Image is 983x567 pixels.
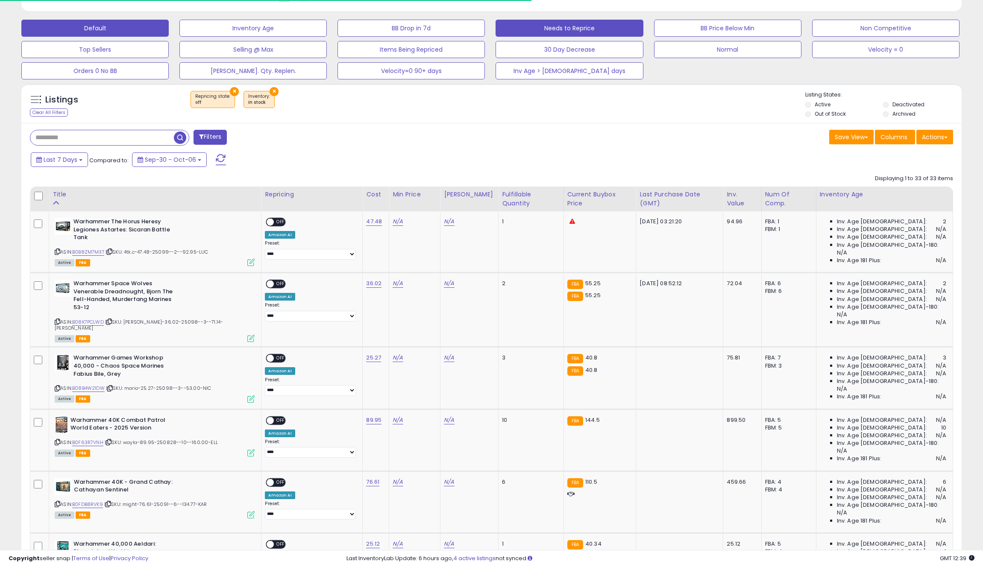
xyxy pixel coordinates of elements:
[837,494,927,501] span: Inv. Age [DEMOGRAPHIC_DATA]:
[55,280,255,341] div: ASIN:
[393,354,403,362] a: N/A
[274,281,288,288] span: OFF
[837,501,939,509] span: Inv. Age [DEMOGRAPHIC_DATA]-180:
[812,20,960,37] button: Non Competitive
[55,218,255,265] div: ASIN:
[727,280,754,287] div: 72.04
[274,541,288,548] span: OFF
[496,62,643,79] button: Inv Age > [DEMOGRAPHIC_DATA] days
[727,540,754,548] div: 25.12
[765,190,813,208] div: Num of Comp.
[274,355,288,362] span: OFF
[55,450,74,457] span: All listings currently available for purchase on Amazon
[55,280,71,297] img: 41gt4EeWqdL._SL40_.jpg
[393,416,403,424] a: N/A
[567,292,583,301] small: FBA
[104,501,207,508] span: | SKU: might-76.61-25091--6--134.77-KAR
[567,190,633,208] div: Current Buybox Price
[837,432,927,439] span: Inv. Age [DEMOGRAPHIC_DATA]:
[55,259,74,266] span: All listings currently available for purchase on Amazon
[936,540,946,548] span: N/A
[73,280,177,313] b: Warhammer Space Wolves Venerable Dreadnought, Bjorn The Fell-Handed, Murderfang Marines 53-12
[195,99,230,105] div: off
[55,319,223,331] span: | SKU: [PERSON_NAME]-36.02-25098--3--71.14-[PERSON_NAME]
[837,311,847,319] span: N/A
[9,555,148,563] div: seller snap | |
[837,362,927,370] span: Inv. Age [DEMOGRAPHIC_DATA]:
[73,218,177,244] b: Warhammer The Horus Heresy Legiones Astartes: Sicaran Battle Tank
[496,20,643,37] button: Needs to Reprice
[727,218,754,225] div: 94.96
[55,416,255,456] div: ASIN:
[567,354,583,363] small: FBA
[837,447,847,455] span: N/A
[765,225,810,233] div: FBM: 1
[337,20,485,37] button: BB Drop in 7d
[444,478,454,486] a: N/A
[837,295,927,303] span: Inv. Age [DEMOGRAPHIC_DATA]:
[145,155,196,164] span: Sep-30 - Oct-06
[72,319,104,326] a: B08K7PCLWD
[765,416,810,424] div: FBA: 5
[765,218,810,225] div: FBA: 1
[73,554,109,562] a: Terms of Use
[230,87,239,96] button: ×
[936,393,946,400] span: N/A
[55,395,74,403] span: All listings currently available for purchase on Amazon
[875,175,953,183] div: Displaying 1 to 33 of 33 items
[444,540,454,548] a: N/A
[585,279,601,287] span: 55.25
[936,416,946,424] span: N/A
[55,478,255,518] div: ASIN:
[111,554,148,562] a: Privacy Policy
[585,478,597,486] span: 110.5
[265,439,356,458] div: Preset:
[55,540,71,557] img: 512fTESDrtL._SL40_.jpg
[585,354,598,362] span: 40.8
[837,370,927,377] span: Inv. Age [DEMOGRAPHIC_DATA]:
[366,478,379,486] a: 76.61
[179,41,327,58] button: Selling @ Max
[502,416,557,424] div: 10
[502,478,557,486] div: 6
[765,478,810,486] div: FBA: 4
[21,20,169,37] button: Default
[194,130,227,145] button: Filters
[837,241,939,249] span: Inv. Age [DEMOGRAPHIC_DATA]-180:
[265,430,295,437] div: Amazon AI
[936,432,946,439] span: N/A
[837,354,927,362] span: Inv. Age [DEMOGRAPHIC_DATA]:
[936,517,946,525] span: N/A
[585,416,600,424] span: 144.5
[640,190,719,208] div: Last Purchase Date (GMT)
[502,218,557,225] div: 1
[502,280,557,287] div: 2
[76,511,90,519] span: FBA
[943,218,946,225] span: 2
[393,279,403,288] a: N/A
[265,240,356,260] div: Preset:
[45,94,78,106] h5: Listings
[265,491,295,499] div: Amazon AI
[393,540,403,548] a: N/A
[567,416,583,426] small: FBA
[936,287,946,295] span: N/A
[366,279,381,288] a: 36.02
[585,291,601,299] span: 55.25
[654,20,801,37] button: BB Price Below Min
[940,554,974,562] span: 2025-10-15 12:39 GMT
[55,354,71,371] img: 41dhqWD+ESL._SL40_.jpg
[393,478,403,486] a: N/A
[76,335,90,342] span: FBA
[274,417,288,424] span: OFF
[765,354,810,362] div: FBA: 7
[274,219,288,226] span: OFF
[567,280,583,289] small: FBA
[274,479,288,486] span: OFF
[829,130,874,144] button: Save View
[916,130,953,144] button: Actions
[727,354,754,362] div: 75.81
[765,424,810,432] div: FBM: 5
[936,257,946,264] span: N/A
[53,190,258,199] div: Title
